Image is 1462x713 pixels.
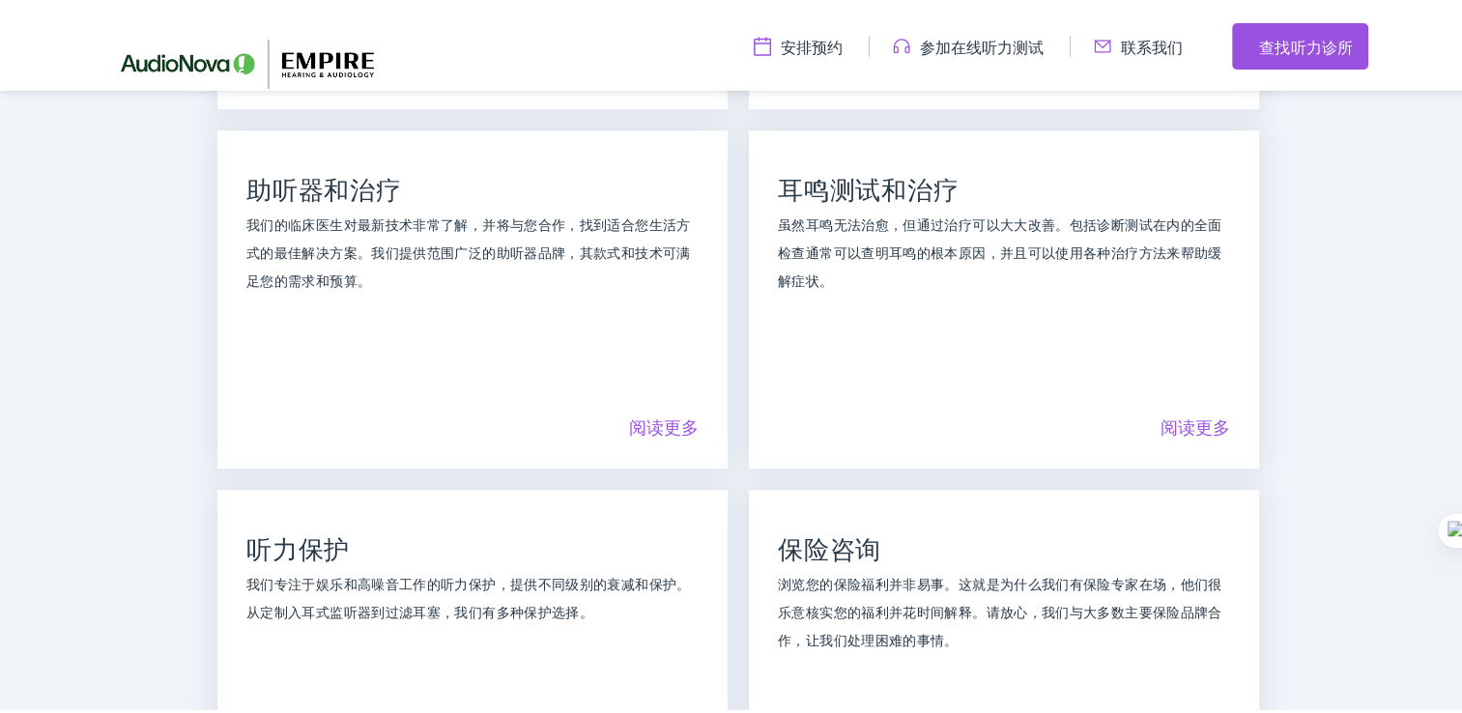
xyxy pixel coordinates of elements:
a: 阅读更多 [629,411,699,435]
a: 参加在线听力测试 [893,32,1044,53]
img: 实用程序图标 [754,32,771,53]
h2: 保险咨询 [778,530,1230,560]
h2: 助听器和治疗 [246,171,699,201]
p: 我们的临床医生对最新技术非常了解，并将与您合作，找到适合您生活方式的最佳解决方案。我们提供范围广泛的助听器品牌，其款式和技术可满足您的需求和预算。 [246,208,699,291]
img: 实用程序图标 [1094,32,1111,53]
h2: 耳鸣测试和治疗 [778,171,1230,201]
p: 虽然耳鸣无法治愈，但通过治疗可以大大改善。包括诊断测试在内的全面检查通常可以查明耳鸣的根本原因，并且可以使用各种治疗方法来帮助缓解症状。 [778,208,1230,291]
h2: 听力保护 [246,530,699,560]
font: 查找听力诊所 [1259,32,1353,53]
p: 我们专注于娱乐和高噪音工作的听力保护，提供不同级别的衰减和保护。从定制入耳式监听器到过滤耳塞，我们有多种保护选择。 [246,567,699,623]
img: 实用程序图标 [1232,31,1249,54]
img: 实用程序图标 [893,32,910,53]
a: 联系我们 [1094,32,1183,53]
p: 浏览您的保险福利并非易事。这就是为什么我们有保险专家在场，他们很乐意核实您的福利并花时间解释。请放心，我们与大多数主要保险品牌合作，让我们处理困难的事情。 [778,567,1230,650]
font: 参加在线听力测试 [920,32,1044,53]
a: 查找听力诊所 [1232,19,1368,66]
a: 安排预约 [754,32,843,53]
font: 联系我们 [1121,32,1183,53]
a: 阅读更多 [1161,411,1230,435]
font: 安排预约 [781,32,843,53]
